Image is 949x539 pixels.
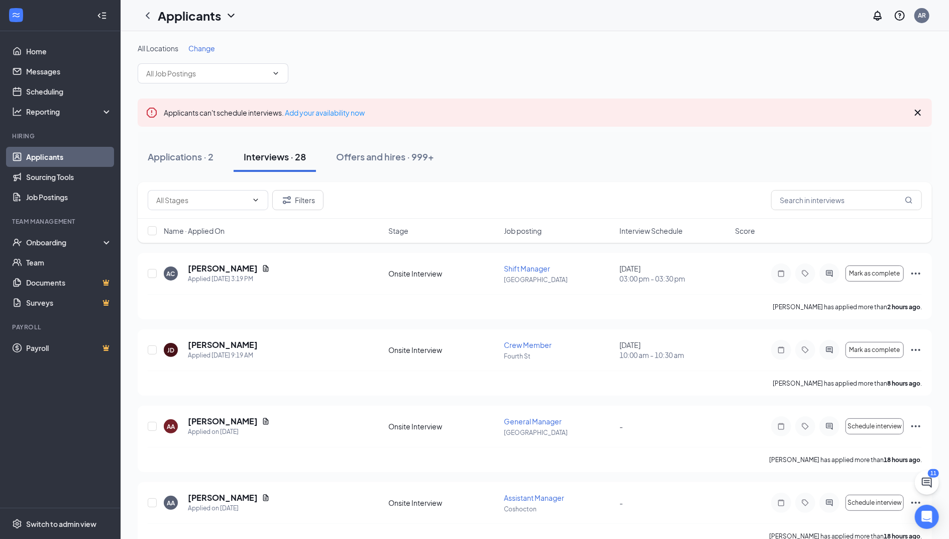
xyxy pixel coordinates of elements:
[846,265,904,282] button: Mark as complete
[336,150,434,163] div: Offers and hires · 999+
[389,498,498,508] div: Onsite Interview
[619,422,623,431] span: -
[389,345,498,355] div: Onsite Interview
[26,41,112,61] a: Home
[504,428,613,437] p: [GEOGRAPHIC_DATA]
[188,503,270,513] div: Applied on [DATE]
[12,217,110,226] div: Team Management
[848,499,902,506] span: Schedule interview
[504,493,564,502] span: Assistant Manager
[164,226,225,236] span: Name · Applied On
[850,270,900,277] span: Mark as complete
[504,264,550,273] span: Shift Manager
[26,519,96,529] div: Switch to admin view
[504,352,613,361] p: Fourth St
[244,150,306,163] div: Interviews · 28
[769,456,922,464] p: [PERSON_NAME] has applied more than .
[504,417,562,426] span: General Manager
[823,422,835,430] svg: ActiveChat
[188,44,215,53] span: Change
[619,498,623,507] span: -
[225,10,237,22] svg: ChevronDown
[156,195,248,206] input: All Stages
[771,190,922,210] input: Search in interviews
[262,264,270,273] svg: Document
[26,187,112,207] a: Job Postings
[188,339,258,350] h5: [PERSON_NAME]
[164,108,365,117] span: Applicants can't schedule interviews.
[167,269,175,278] div: AC
[799,499,811,507] svg: Tag
[12,323,110,331] div: Payroll
[915,505,939,529] div: Open Intercom Messenger
[846,418,904,434] button: Schedule interview
[887,303,920,311] b: 2 hours ago
[26,81,112,102] a: Scheduling
[504,340,552,349] span: Crew Member
[188,263,258,274] h5: [PERSON_NAME]
[775,499,787,507] svg: Note
[26,237,103,247] div: Onboarding
[12,132,110,140] div: Hiring
[188,416,258,427] h5: [PERSON_NAME]
[872,10,884,22] svg: Notifications
[823,346,835,354] svg: ActiveChat
[910,267,922,280] svg: Ellipses
[910,497,922,509] svg: Ellipses
[188,350,258,361] div: Applied [DATE] 9:19 AM
[846,342,904,358] button: Mark as complete
[26,107,113,117] div: Reporting
[775,346,787,354] svg: Note
[799,269,811,278] svg: Tag
[735,226,755,236] span: Score
[775,269,787,278] svg: Note
[26,167,112,187] a: Sourcing Tools
[188,274,270,284] div: Applied [DATE] 3:19 PM
[148,150,214,163] div: Applications · 2
[928,469,939,478] div: 11
[389,421,498,431] div: Onsite Interview
[775,422,787,430] svg: Note
[26,252,112,273] a: Team
[619,340,729,360] div: [DATE]
[158,7,221,24] h1: Applicants
[905,196,913,204] svg: MagnifyingGlass
[504,505,613,513] p: Coshocton
[97,11,107,21] svg: Collapse
[26,293,112,313] a: SurveysCrown
[799,422,811,430] svg: Tag
[504,276,613,284] p: [GEOGRAPHIC_DATA]
[167,422,175,431] div: AA
[146,107,158,119] svg: Error
[12,519,22,529] svg: Settings
[846,495,904,511] button: Schedule interview
[921,477,933,489] svg: ChatActive
[389,226,409,236] span: Stage
[884,456,920,464] b: 18 hours ago
[285,108,365,117] a: Add your availability now
[281,194,293,206] svg: Filter
[619,350,729,360] span: 10:00 am - 10:30 am
[262,417,270,425] svg: Document
[799,346,811,354] svg: Tag
[167,346,174,354] div: JD
[910,344,922,356] svg: Ellipses
[252,196,260,204] svg: ChevronDown
[850,346,900,353] span: Mark as complete
[188,427,270,437] div: Applied on [DATE]
[887,380,920,387] b: 8 hours ago
[918,11,926,20] div: AR
[26,338,112,358] a: PayrollCrown
[389,268,498,279] div: Onsite Interview
[619,274,729,284] span: 03:00 pm - 03:30 pm
[142,10,154,22] svg: ChevronLeft
[910,420,922,432] svg: Ellipses
[848,423,902,430] span: Schedule interview
[823,499,835,507] svg: ActiveChat
[504,226,542,236] span: Job posting
[272,69,280,77] svg: ChevronDown
[912,107,924,119] svg: Cross
[188,492,258,503] h5: [PERSON_NAME]
[26,147,112,167] a: Applicants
